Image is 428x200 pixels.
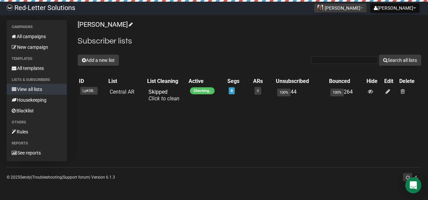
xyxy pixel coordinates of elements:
th: Edit: No sort applied, sorting is disabled [383,77,398,86]
div: Hide [366,78,382,85]
span: Skipped [148,89,180,102]
button: [PERSON_NAME] [370,3,420,13]
a: 8 [231,89,233,93]
a: Sendy [20,175,31,180]
div: Segs [227,78,245,85]
th: List Cleaning: No sort applied, activate to apply an ascending sort [146,77,187,86]
a: 0 [257,89,259,93]
button: Search all lists [379,55,421,66]
a: View all lists [7,84,67,95]
a: Support forum [63,175,89,180]
div: Edit [384,78,397,85]
div: Active [189,78,219,85]
th: Delete: No sort applied, sorting is disabled [398,77,421,86]
a: [PERSON_NAME] [78,20,132,28]
img: 983279c4004ba0864fc8a668c650e103 [7,5,13,11]
span: 100% [277,89,291,96]
div: List [108,78,139,85]
th: Bounced: No sort applied, activate to apply an ascending sort [328,77,365,86]
th: Active: No sort applied, activate to apply an ascending sort [187,77,226,86]
span: 100% [330,89,344,96]
td: 44 [275,86,328,105]
li: Reports [7,139,67,147]
div: Unsubscribed [276,78,321,85]
div: List Cleaning [147,78,181,85]
li: Others [7,118,67,126]
span: Checking.. [190,87,215,94]
a: Rules [7,126,67,137]
div: ID [79,78,106,85]
a: Blacklist [7,105,67,116]
h2: Subscriber lists [78,35,421,47]
th: Unsubscribed: No sort applied, activate to apply an ascending sort [275,77,328,86]
div: Open Intercom Messenger [405,177,421,193]
th: List: No sort applied, activate to apply an ascending sort [107,77,146,86]
li: Templates [7,55,67,63]
button: Add a new list [78,55,119,66]
a: New campaign [7,42,67,53]
div: ARs [253,78,268,85]
img: 38.png [318,5,323,10]
th: ID: No sort applied, sorting is disabled [78,77,107,86]
a: Central AR [110,89,134,95]
span: LpK5B.. [80,87,98,95]
a: Troubleshooting [32,175,62,180]
a: Click to clean [148,95,180,102]
th: ARs: No sort applied, activate to apply an ascending sort [252,77,275,86]
th: Hide: No sort applied, sorting is disabled [365,77,383,86]
a: All templates [7,63,67,74]
li: Lists & subscribers [7,76,67,84]
div: Bounced [329,78,358,85]
button: [PERSON_NAME] [314,3,367,13]
p: © 2025 | | | Version 6.1.3 [7,174,115,181]
a: All campaigns [7,31,67,42]
li: Campaigns [7,23,67,31]
a: Housekeeping [7,95,67,105]
th: Segs: No sort applied, activate to apply an ascending sort [226,77,252,86]
td: 264 [328,86,365,105]
div: Delete [399,78,420,85]
a: See reports [7,147,67,158]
